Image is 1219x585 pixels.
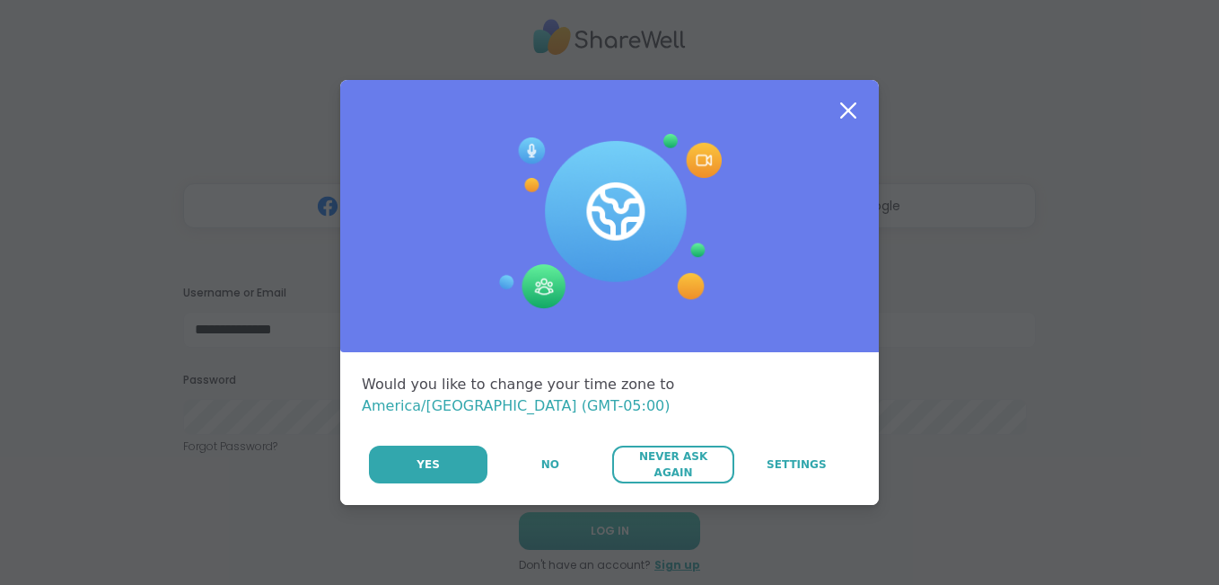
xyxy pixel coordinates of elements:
button: No [489,446,610,483]
span: Never Ask Again [621,448,724,481]
img: Session Experience [497,134,722,310]
span: Yes [417,456,440,473]
a: Settings [736,446,857,483]
span: No [541,456,559,473]
div: Would you like to change your time zone to [362,374,857,417]
button: Never Ask Again [612,446,733,483]
button: Yes [369,446,487,483]
span: Settings [767,456,827,473]
span: America/[GEOGRAPHIC_DATA] (GMT-05:00) [362,397,671,414]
